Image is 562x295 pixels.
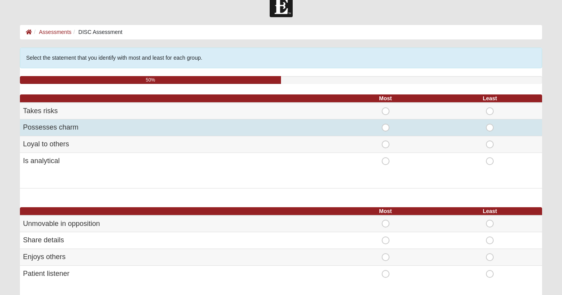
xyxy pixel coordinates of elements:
li: DISC Assessment [71,28,123,36]
td: Takes risks [20,103,333,119]
th: Most [333,207,438,215]
th: Least [438,207,542,215]
td: Possesses charm [20,119,333,136]
th: Most [333,94,438,103]
span: Select the statement that you identify with most and least for each group. [26,55,202,61]
td: Enjoys others [20,249,333,265]
a: Assessments [39,29,71,35]
div: 50% [20,76,281,84]
th: Least [438,94,542,103]
td: Loyal to others [20,136,333,153]
td: Unmovable in opposition [20,215,333,232]
td: Is analytical [20,153,333,169]
td: Share details [20,232,333,249]
td: Patient listener [20,265,333,282]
